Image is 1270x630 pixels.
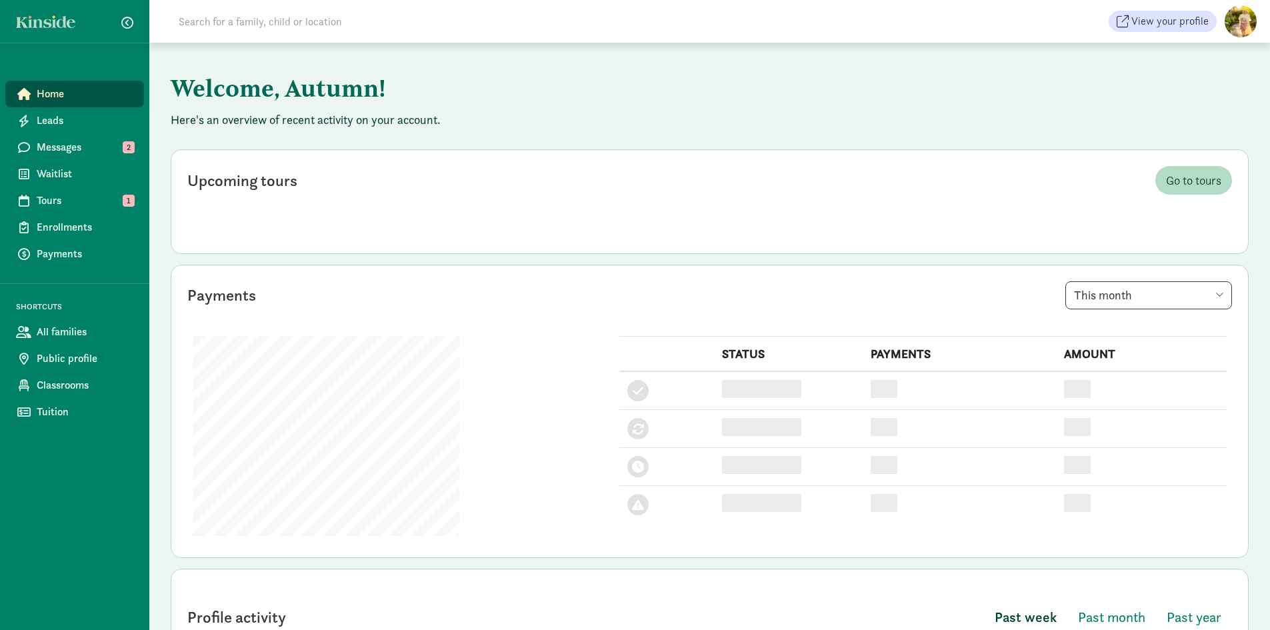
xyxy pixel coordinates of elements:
div: $0.00 [1064,456,1091,474]
th: AMOUNT [1056,337,1227,372]
span: Waitlist [37,166,133,182]
span: All families [37,324,133,340]
a: Leads [5,107,144,134]
a: Messages 2 [5,134,144,161]
div: Processing [722,418,802,436]
a: View your profile [1109,11,1217,32]
th: PAYMENTS [863,337,1055,372]
span: 2 [123,141,135,153]
div: Payments [187,283,256,307]
th: STATUS [714,337,863,372]
div: $0.00 [1064,418,1091,436]
a: Classrooms [5,372,144,399]
div: $0.00 [1064,494,1091,512]
span: Messages [37,139,133,155]
span: View your profile [1131,13,1209,29]
input: Search for a family, child or location [171,8,545,35]
span: Leads [37,113,133,129]
a: All families [5,319,144,345]
span: Tuition [37,404,133,420]
span: Public profile [37,351,133,367]
span: Tours [37,193,133,209]
h1: Welcome, Autumn! [171,64,831,112]
span: Enrollments [37,219,133,235]
div: Failed [722,494,802,512]
a: Home [5,81,144,107]
span: Classrooms [37,377,133,393]
div: 0 [871,494,897,512]
div: 0 [871,456,897,474]
span: Past year [1167,607,1221,628]
a: Public profile [5,345,144,372]
a: Tours 1 [5,187,144,214]
a: Enrollments [5,214,144,241]
div: 0 [871,418,897,436]
div: Scheduled [722,456,802,474]
a: Go to tours [1155,166,1232,195]
div: Upcoming tours [187,169,297,193]
span: 1 [123,195,135,207]
span: Home [37,86,133,102]
div: Profile activity [187,605,286,629]
p: Here's an overview of recent activity on your account. [171,112,1249,128]
span: Go to tours [1166,171,1221,189]
a: Tuition [5,399,144,425]
div: Completed [722,380,802,398]
span: Payments [37,246,133,262]
a: Payments [5,241,144,267]
span: Past week [995,607,1057,628]
span: Past month [1078,607,1145,628]
div: 0 [871,380,897,398]
div: $0.00 [1064,380,1091,398]
a: Waitlist [5,161,144,187]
